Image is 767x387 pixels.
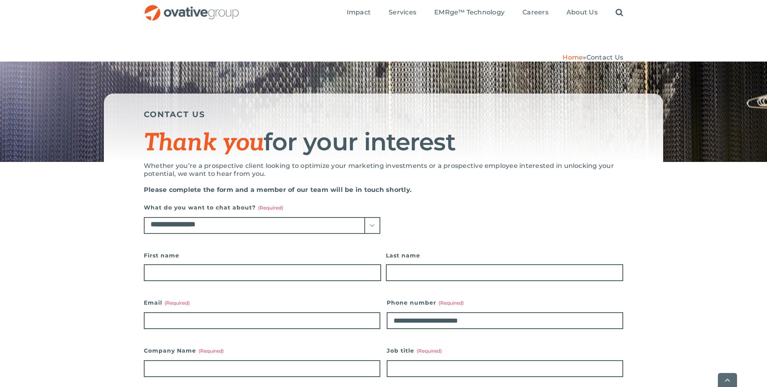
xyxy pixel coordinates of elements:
[144,186,411,193] strong: Please complete the form and a member of our team will be in touch shortly.
[389,8,416,17] a: Services
[144,110,623,119] h5: CONTACT US
[389,8,416,16] span: Services
[439,300,464,306] span: (Required)
[144,250,381,261] label: First name
[562,54,623,61] span: »
[586,54,623,61] span: Contact Us
[434,8,505,17] a: EMRge™ Technology
[347,8,371,16] span: Impact
[386,250,623,261] label: Last name
[566,8,598,17] a: About Us
[347,8,371,17] a: Impact
[144,129,623,156] h1: for your interest
[417,348,442,354] span: (Required)
[144,162,623,178] p: Whether you’re a prospective client looking to optimize your marketing investments or a prospecti...
[144,129,264,158] span: Thank you
[199,348,224,354] span: (Required)
[566,8,598,16] span: About Us
[165,300,190,306] span: (Required)
[387,345,623,356] label: Job title
[387,297,623,308] label: Phone number
[562,54,583,61] a: Home
[523,8,548,17] a: Careers
[144,297,380,308] label: Email
[616,8,623,17] a: Search
[258,205,283,211] span: (Required)
[523,8,548,16] span: Careers
[144,345,380,356] label: Company Name
[144,4,240,12] a: OG_Full_horizontal_RGB
[144,202,380,213] label: What do you want to chat about?
[434,8,505,16] span: EMRge™ Technology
